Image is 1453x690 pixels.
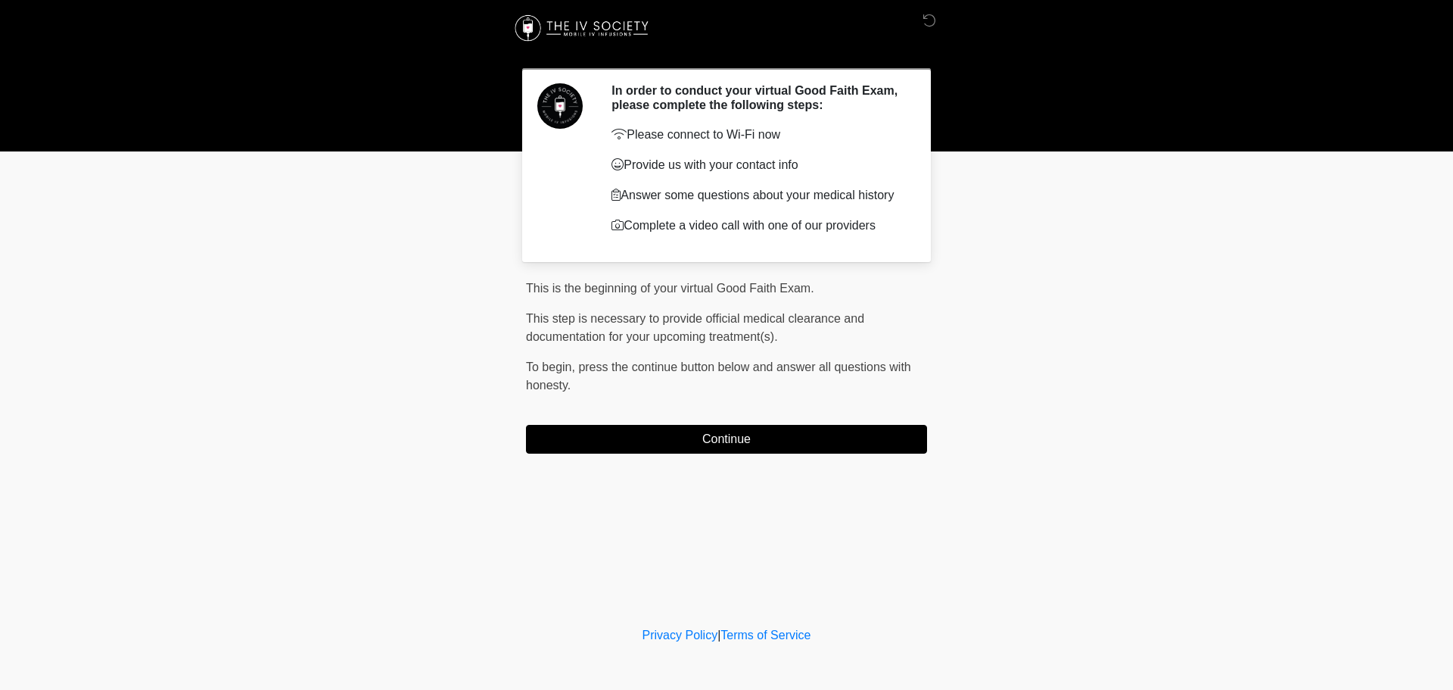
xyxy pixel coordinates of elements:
a: Terms of Service [720,629,811,642]
span: This is the beginning of your virtual Good Faith Exam. [526,282,814,295]
p: Complete a video call with one of our providers [611,217,904,235]
a: Privacy Policy [642,629,718,642]
span: This step is necessary to provide official medical clearance and documentation for your upcoming ... [526,312,864,343]
p: Provide us with your contact info [611,156,904,174]
a: | [717,629,720,642]
p: Answer some questions about your medical history [611,186,904,205]
button: Continue [526,425,927,454]
span: To begin, ﻿﻿﻿﻿﻿﻿﻿press the continue button below and answer all questions with honesty. [526,361,911,392]
img: Agent Avatar [537,83,583,129]
h2: In order to conduct your virtual Good Faith Exam, please complete the following steps: [611,83,904,112]
img: The IV Society Logo [511,11,655,45]
p: Please connect to Wi-Fi now [611,126,904,144]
